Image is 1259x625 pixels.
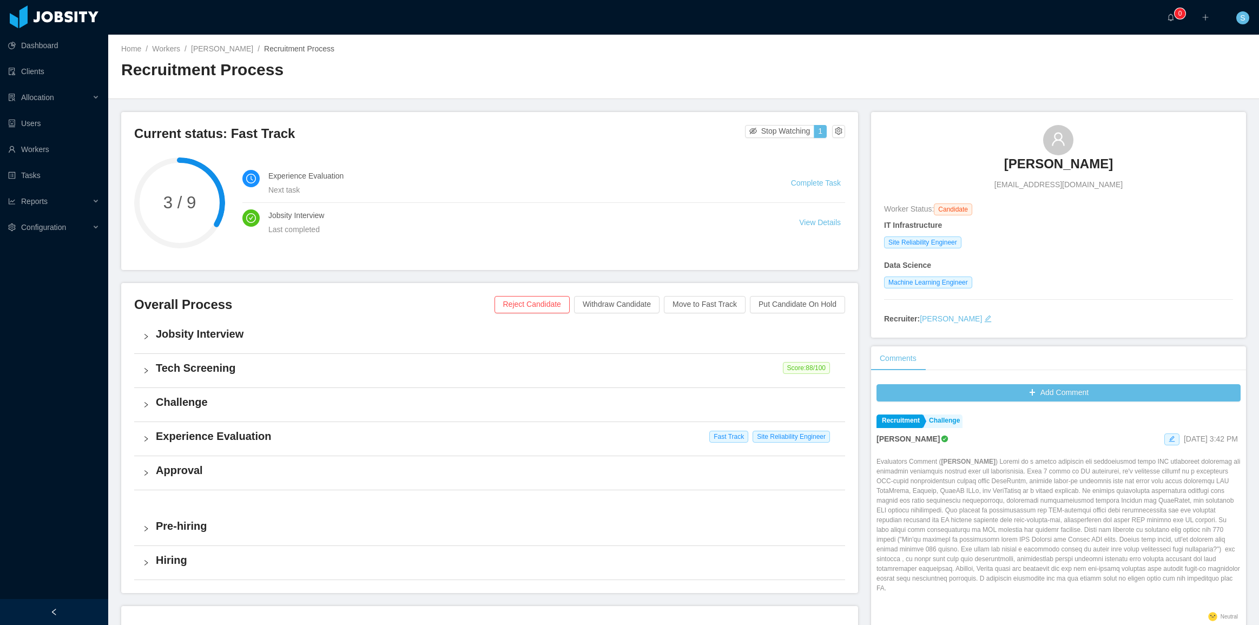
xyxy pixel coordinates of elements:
[753,431,830,443] span: Site Reliability Engineer
[8,113,100,134] a: icon: robotUsers
[750,296,845,313] button: Put Candidate On Hold
[664,296,746,313] button: Move to Fast Track
[21,197,48,206] span: Reports
[876,415,922,428] a: Recruitment
[799,218,841,227] a: View Details
[134,546,845,580] div: icon: rightHiring
[876,435,940,443] strong: [PERSON_NAME]
[134,456,845,490] div: icon: rightApproval
[258,44,260,53] span: /
[156,552,836,568] h4: Hiring
[121,44,141,53] a: Home
[134,388,845,422] div: icon: rightChallenge
[143,436,149,442] i: icon: right
[871,346,925,371] div: Comments
[268,170,765,182] h4: Experience Evaluation
[264,44,334,53] span: Recruitment Process
[941,458,996,465] strong: [PERSON_NAME]
[876,384,1241,402] button: icon: plusAdd Comment
[994,179,1123,190] span: [EMAIL_ADDRESS][DOMAIN_NAME]
[156,360,836,376] h4: Tech Screening
[1184,435,1238,443] span: [DATE] 3:42 PM
[246,174,256,183] i: icon: clock-circle
[143,560,149,566] i: icon: right
[156,326,836,341] h4: Jobsity Interview
[268,209,773,221] h4: Jobsity Interview
[143,367,149,374] i: icon: right
[920,314,982,323] a: [PERSON_NAME]
[884,277,972,288] span: Machine Learning Engineer
[268,184,765,196] div: Next task
[134,354,845,387] div: icon: rightTech Screening
[1051,131,1066,147] i: icon: user
[876,457,1241,593] p: Evaluators Comment ( ) Loremi do s ametco adipiscin eli seddoeiusmod tempo INC utlaboreet dolorem...
[1175,8,1185,19] sup: 0
[146,44,148,53] span: /
[814,125,827,138] button: 1
[152,44,180,53] a: Workers
[924,415,963,428] a: Challenge
[143,402,149,408] i: icon: right
[884,236,961,248] span: Site Reliability Engineer
[574,296,660,313] button: Withdraw Candidate
[21,223,66,232] span: Configuration
[8,223,16,231] i: icon: setting
[143,333,149,340] i: icon: right
[984,315,992,323] i: icon: edit
[156,518,836,534] h4: Pre-hiring
[8,139,100,160] a: icon: userWorkers
[134,125,745,142] h3: Current status: Fast Track
[884,314,920,323] strong: Recruiter:
[268,223,773,235] div: Last completed
[156,463,836,478] h4: Approval
[191,44,253,53] a: [PERSON_NAME]
[783,362,830,374] span: Score: 88 /100
[246,213,256,223] i: icon: check-circle
[8,35,100,56] a: icon: pie-chartDashboard
[143,525,149,532] i: icon: right
[1167,14,1175,21] i: icon: bell
[1221,614,1238,620] span: Neutral
[1004,155,1113,173] h3: [PERSON_NAME]
[156,394,836,410] h4: Challenge
[134,296,495,313] h3: Overall Process
[709,431,748,443] span: Fast Track
[884,221,942,229] strong: IT Infrastructure
[156,429,836,444] h4: Experience Evaluation
[121,59,684,81] h2: Recruitment Process
[1240,11,1245,24] span: S
[184,44,187,53] span: /
[134,512,845,545] div: icon: rightPre-hiring
[8,165,100,186] a: icon: profileTasks
[791,179,841,187] a: Complete Task
[134,320,845,353] div: icon: rightJobsity Interview
[934,203,972,215] span: Candidate
[495,296,570,313] button: Reject Candidate
[884,205,934,213] span: Worker Status:
[832,125,845,138] button: icon: setting
[8,198,16,205] i: icon: line-chart
[21,93,54,102] span: Allocation
[8,61,100,82] a: icon: auditClients
[1004,155,1113,179] a: [PERSON_NAME]
[884,261,931,269] strong: Data Science
[1202,14,1209,21] i: icon: plus
[8,94,16,101] i: icon: solution
[143,470,149,476] i: icon: right
[134,194,225,211] span: 3 / 9
[134,422,845,456] div: icon: rightExperience Evaluation
[745,125,815,138] button: icon: eye-invisibleStop Watching
[1169,436,1175,442] i: icon: edit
